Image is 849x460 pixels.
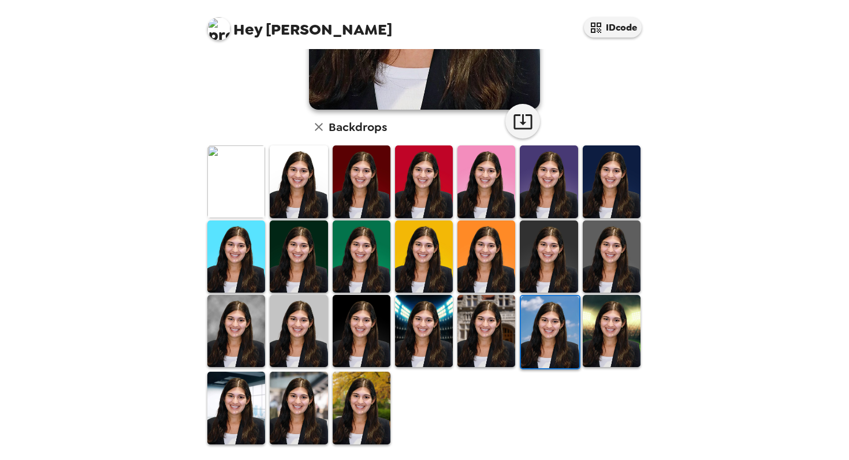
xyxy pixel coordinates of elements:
img: Original [207,145,265,218]
span: [PERSON_NAME] [207,12,392,38]
span: Hey [233,19,262,40]
h6: Backdrops [329,118,387,136]
img: profile pic [207,17,230,40]
button: IDcode [584,17,642,38]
